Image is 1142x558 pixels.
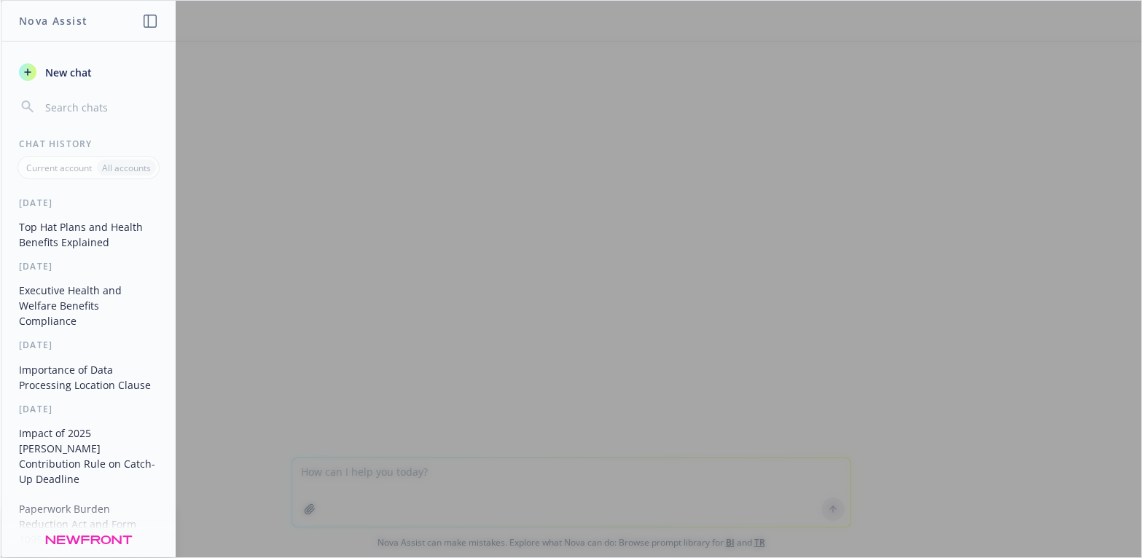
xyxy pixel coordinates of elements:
[19,13,87,28] h1: Nova Assist
[13,421,164,491] button: Impact of 2025 [PERSON_NAME] Contribution Rule on Catch-Up Deadline
[13,215,164,254] button: Top Hat Plans and Health Benefits Explained
[1,403,176,415] div: [DATE]
[42,65,92,80] span: New chat
[13,358,164,397] button: Importance of Data Processing Location Clause
[1,260,176,272] div: [DATE]
[1,138,176,150] div: Chat History
[13,278,164,333] button: Executive Health and Welfare Benefits Compliance
[102,162,151,174] p: All accounts
[26,162,92,174] p: Current account
[42,97,158,117] input: Search chats
[13,497,164,551] button: Paperwork Burden Reduction Act and Form 1095-C Furnishing
[13,59,164,85] button: New chat
[1,197,176,209] div: [DATE]
[1,339,176,351] div: [DATE]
